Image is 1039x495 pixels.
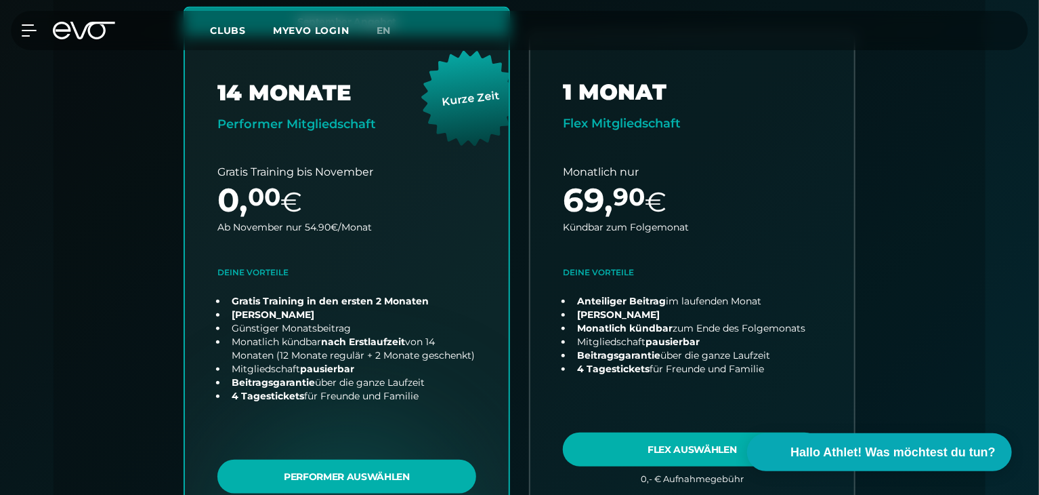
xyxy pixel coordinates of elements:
a: Clubs [210,24,273,37]
a: en [377,23,408,39]
span: en [377,24,391,37]
span: Hallo Athlet! Was möchtest du tun? [790,443,996,462]
a: MYEVO LOGIN [273,24,349,37]
button: Hallo Athlet! Was möchtest du tun? [747,433,1012,471]
span: Clubs [210,24,246,37]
